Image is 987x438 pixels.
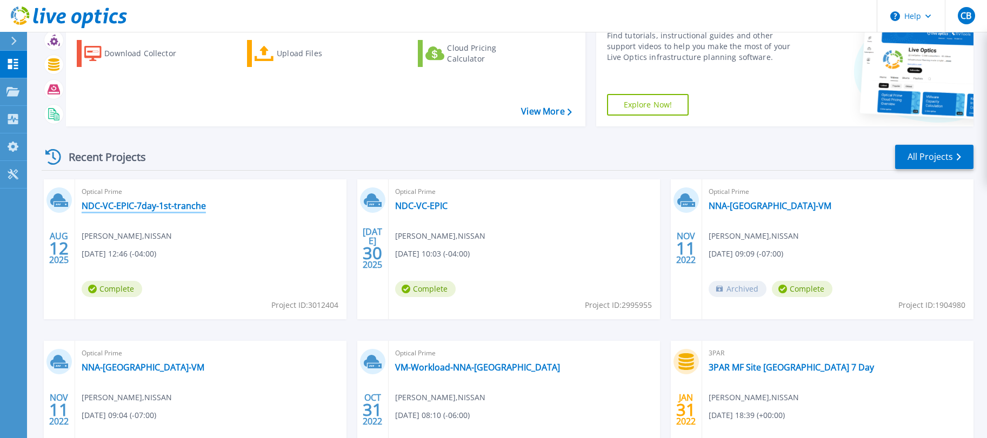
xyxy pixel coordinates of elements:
span: 31 [676,405,696,414]
span: [PERSON_NAME] , NISSAN [395,392,485,403]
span: [DATE] 09:09 (-07:00) [709,248,783,260]
div: NOV 2022 [676,228,696,268]
div: JAN 2022 [676,390,696,429]
a: Cloud Pricing Calculator [418,40,538,67]
span: [DATE] 12:46 (-04:00) [82,248,156,260]
div: Download Collector [104,43,191,64]
span: [PERSON_NAME] , NISSAN [82,392,172,403]
a: NDC-VC-EPIC-7day-1st-tranche [82,200,206,211]
span: 12 [49,244,69,253]
a: NNA-[GEOGRAPHIC_DATA]-VM [82,362,204,373]
span: [PERSON_NAME] , NISSAN [709,230,799,242]
span: Optical Prime [395,347,653,359]
span: 31 [363,405,382,414]
a: Download Collector [77,40,197,67]
span: Project ID: 1904980 [898,299,965,311]
div: Upload Files [277,43,363,64]
span: [PERSON_NAME] , NISSAN [395,230,485,242]
a: NDC-VC-EPIC [395,200,448,211]
span: CB [961,11,971,20]
div: Find tutorials, instructional guides and other support videos to help you make the most of your L... [607,30,799,63]
a: View More [521,106,571,117]
div: AUG 2025 [49,228,69,268]
span: [DATE] 08:10 (-06:00) [395,409,470,421]
span: [DATE] 18:39 (+00:00) [709,409,785,421]
span: [DATE] 09:04 (-07:00) [82,409,156,421]
a: 3PAR MF Site [GEOGRAPHIC_DATA] 7 Day [709,362,874,373]
a: All Projects [895,145,973,169]
span: Complete [82,281,142,297]
span: Optical Prime [82,186,340,198]
div: Cloud Pricing Calculator [447,43,533,64]
span: [PERSON_NAME] , NISSAN [709,392,799,403]
span: 30 [363,248,382,258]
span: Complete [772,281,832,297]
span: Project ID: 2995955 [585,299,652,311]
span: [DATE] 10:03 (-04:00) [395,248,470,260]
span: 11 [676,244,696,253]
span: Optical Prime [395,186,653,198]
span: Archived [709,281,766,297]
span: [PERSON_NAME] , NISSAN [82,230,172,242]
a: Explore Now! [607,94,689,116]
span: 3PAR [709,347,967,359]
div: NOV 2022 [49,390,69,429]
span: Project ID: 3012404 [271,299,338,311]
div: [DATE] 2025 [362,228,383,268]
a: NNA-[GEOGRAPHIC_DATA]-VM [709,200,831,211]
span: Optical Prime [709,186,967,198]
div: OCT 2022 [362,390,383,429]
span: Optical Prime [82,347,340,359]
div: Recent Projects [42,144,161,170]
span: Complete [395,281,456,297]
a: Upload Files [247,40,368,67]
a: VM-Workload-NNA-[GEOGRAPHIC_DATA] [395,362,560,373]
span: 11 [49,405,69,414]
